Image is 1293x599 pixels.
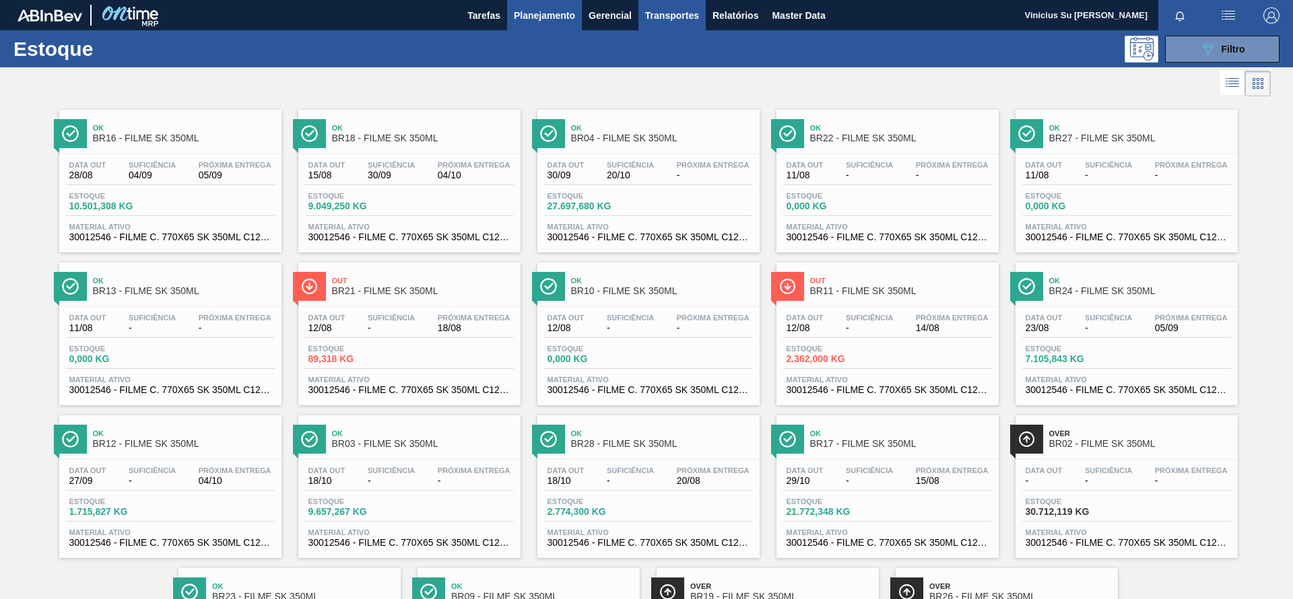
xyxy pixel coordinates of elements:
span: Suficiência [607,466,654,474]
span: Data out [1026,466,1063,474]
span: Data out [69,161,106,169]
span: Ok [93,124,275,132]
span: 30012546 - FILME C. 770X65 SK 350ML C12 429 [548,385,750,395]
span: Ok [571,277,753,285]
span: - [607,323,654,333]
span: Over [1049,429,1231,437]
span: Próxima Entrega [1155,466,1228,474]
span: Material ativo [69,223,271,231]
span: - [129,323,176,333]
span: BR04 - FILME SK 350ML [571,133,753,143]
span: Data out [548,161,585,169]
span: Material ativo [548,223,750,231]
span: Material ativo [787,528,989,536]
span: 18/10 [548,476,585,486]
span: 05/09 [1155,323,1228,333]
span: BR13 - FILME SK 350ML [93,286,275,296]
span: Ok [332,124,514,132]
img: Ícone [540,125,557,142]
img: Ícone [301,125,318,142]
span: 12/08 [308,323,345,333]
a: ÍconeOkBR22 - FILME SK 350MLData out11/08Suficiência-Próxima Entrega-Estoque0,000 KGMaterial ativ... [766,100,1005,252]
img: Ícone [779,125,796,142]
span: Próxima Entrega [1155,314,1228,322]
h1: Estoque [13,41,215,57]
span: 14/08 [916,323,989,333]
span: Próxima Entrega [677,466,750,474]
span: 9.049,250 KG [308,201,403,211]
span: - [1155,170,1228,180]
span: BR21 - FILME SK 350ML [332,286,514,296]
span: Próxima Entrega [916,314,989,322]
span: 30.712,119 KG [1026,507,1120,517]
span: Out [810,277,992,285]
span: Master Data [772,7,825,24]
span: Material ativo [308,376,510,384]
span: Data out [308,466,345,474]
span: Suficiência [368,314,415,322]
span: Material ativo [548,376,750,384]
span: Próxima Entrega [438,314,510,322]
span: - [916,170,989,180]
img: userActions [1220,7,1236,24]
img: Ícone [301,278,318,295]
span: - [846,170,893,180]
span: - [1085,170,1132,180]
span: 04/10 [438,170,510,180]
span: BR18 - FILME SK 350ML [332,133,514,143]
span: 15/08 [308,170,345,180]
img: Ícone [62,278,79,295]
a: ÍconeOkBR03 - FILME SK 350MLData out18/10Suficiência-Próxima Entrega-Estoque9.657,267 KGMaterial ... [288,405,527,558]
img: Ícone [301,431,318,448]
span: BR24 - FILME SK 350ML [1049,286,1231,296]
span: 9.657,267 KG [308,507,403,517]
span: Data out [1026,161,1063,169]
img: Ícone [540,278,557,295]
img: Ícone [779,431,796,448]
button: Notificações [1158,6,1201,25]
span: BR22 - FILME SK 350ML [810,133,992,143]
span: - [846,476,893,486]
span: Próxima Entrega [438,161,510,169]
span: - [129,476,176,486]
span: Estoque [69,192,164,200]
a: ÍconeOkBR18 - FILME SK 350MLData out15/08Suficiência30/09Próxima Entrega04/10Estoque9.049,250 KGM... [288,100,527,252]
span: 30/09 [548,170,585,180]
span: 30012546 - FILME C. 770X65 SK 350ML C12 429 [69,538,271,548]
span: BR16 - FILME SK 350ML [93,133,275,143]
span: Estoque [787,345,881,353]
span: Estoque [69,497,164,505]
span: 15/08 [916,476,989,486]
span: 04/09 [129,170,176,180]
span: 20/08 [677,476,750,486]
span: Data out [69,314,106,322]
span: - [1026,476,1063,486]
span: - [1085,476,1132,486]
span: Gerencial [589,7,632,24]
span: Ok [1049,277,1231,285]
span: Material ativo [69,528,271,536]
span: Ok [212,582,394,590]
a: ÍconeOkBR28 - FILME SK 350MLData out18/10Suficiência-Próxima Entrega20/08Estoque2.774,300 KGMater... [527,405,766,558]
span: Ok [571,429,753,437]
a: ÍconeOkBR16 - FILME SK 350MLData out28/08Suficiência04/09Próxima Entrega05/09Estoque10.501,308 KG... [49,100,288,252]
a: ÍconeOkBR24 - FILME SK 350MLData out23/08Suficiência-Próxima Entrega05/09Estoque7.105,843 KGMater... [1005,252,1245,405]
span: BR28 - FILME SK 350ML [571,439,753,449]
span: Estoque [548,497,642,505]
span: - [677,170,750,180]
span: - [1085,323,1132,333]
span: - [368,323,415,333]
span: Próxima Entrega [677,161,750,169]
img: Ícone [62,125,79,142]
span: Suficiência [129,314,176,322]
span: 30012546 - FILME C. 770X65 SK 350ML C12 429 [548,232,750,242]
a: ÍconeOkBR04 - FILME SK 350MLData out30/09Suficiência20/10Próxima Entrega-Estoque27.697,680 KGMate... [527,100,766,252]
span: Estoque [548,192,642,200]
span: Estoque [1026,192,1120,200]
span: 18/08 [438,323,510,333]
span: Suficiência [129,161,176,169]
span: - [199,323,271,333]
span: Próxima Entrega [199,314,271,322]
span: Material ativo [1026,223,1228,231]
span: BR03 - FILME SK 350ML [332,439,514,449]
